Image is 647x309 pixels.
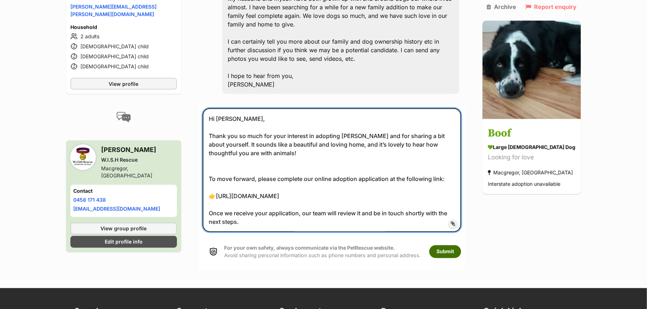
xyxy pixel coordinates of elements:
[105,239,143,246] span: Edit profile info
[488,181,560,187] span: Interstate adoption unavailable
[70,78,177,90] a: View profile
[488,153,576,163] div: Looking for love
[224,244,421,260] p: Avoid sharing personal information such as phone numbers and personal address.
[487,4,516,10] a: Archive
[526,4,577,10] a: Report enquiry
[488,144,576,151] div: large [DEMOGRAPHIC_DATA] Dog
[101,145,177,155] h3: [PERSON_NAME]
[483,21,581,119] img: Boof
[70,43,177,51] li: [DEMOGRAPHIC_DATA] child
[117,112,131,123] img: conversation-icon-4a6f8262b818ee0b60e3300018af0b2d0b884aa5de6e9bcb8d3d4eeb1a70a7c4.svg
[73,188,174,195] h4: Contact
[488,168,573,178] div: Macgregor, [GEOGRAPHIC_DATA]
[73,197,106,203] a: 0458 171 438
[70,236,177,248] a: Edit profile info
[101,165,177,180] div: Macgregor, [GEOGRAPHIC_DATA]
[70,33,177,41] li: 2 adults
[70,24,177,31] h4: Household
[483,121,581,195] a: Boof large [DEMOGRAPHIC_DATA] Dog Looking for love Macgregor, [GEOGRAPHIC_DATA] Interstate adopti...
[70,63,177,71] li: [DEMOGRAPHIC_DATA] child
[73,206,160,212] a: [EMAIL_ADDRESS][DOMAIN_NAME]
[224,245,395,251] strong: For your own safety, always communicate via the PetRescue website.
[100,225,147,233] span: View group profile
[109,80,138,88] span: View profile
[70,223,177,235] a: View group profile
[70,145,95,170] img: W.I.S.H Rescue profile pic
[70,53,177,61] li: [DEMOGRAPHIC_DATA] child
[488,126,576,142] h3: Boof
[101,157,177,164] div: W.I.S.H Rescue
[70,4,157,18] a: [PERSON_NAME][EMAIL_ADDRESS][PERSON_NAME][DOMAIN_NAME]
[429,245,461,258] button: Submit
